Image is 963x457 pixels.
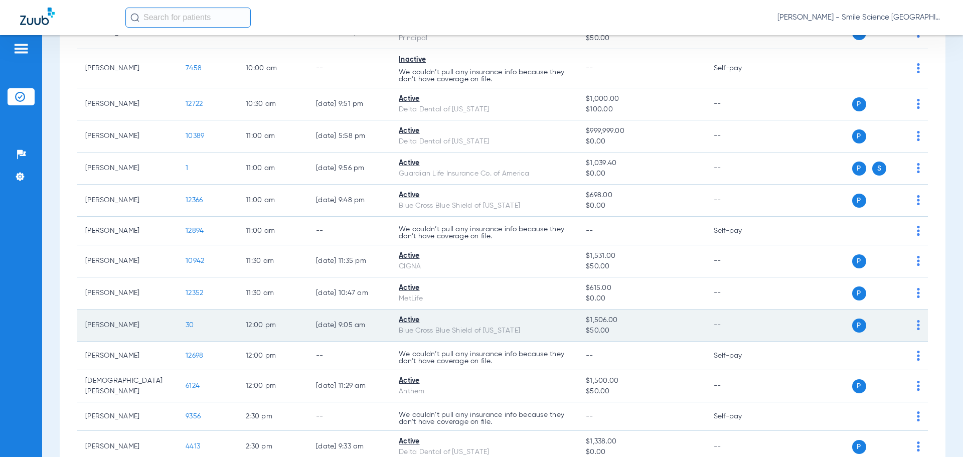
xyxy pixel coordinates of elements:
span: $50.00 [586,326,697,336]
td: [DEMOGRAPHIC_DATA][PERSON_NAME] [77,370,178,402]
img: x.svg [894,63,904,73]
td: Self-pay [706,217,773,245]
span: $0.00 [586,136,697,147]
img: group-dot-blue.svg [917,351,920,361]
div: Active [399,158,570,169]
div: Active [399,251,570,261]
td: -- [706,120,773,153]
div: Guardian Life Insurance Co. of America [399,169,570,179]
img: x.svg [894,256,904,266]
span: P [852,194,866,208]
div: Active [399,94,570,104]
span: 10389 [186,132,204,139]
td: 11:00 AM [238,185,308,217]
span: $1,039.40 [586,158,697,169]
td: 12:00 PM [238,310,308,342]
td: [PERSON_NAME] [77,217,178,245]
span: P [852,319,866,333]
span: $50.00 [586,261,697,272]
td: -- [706,370,773,402]
td: [DATE] 9:05 AM [308,310,391,342]
img: x.svg [894,320,904,330]
div: Active [399,315,570,326]
img: group-dot-blue.svg [917,381,920,391]
p: We couldn’t pull any insurance info because they don’t have coverage on file. [399,351,570,365]
td: -- [706,153,773,185]
td: [PERSON_NAME] [77,277,178,310]
span: 12698 [186,352,203,359]
td: [PERSON_NAME] [77,342,178,370]
span: 12722 [186,100,203,107]
iframe: Chat Widget [913,409,963,457]
div: MetLife [399,293,570,304]
span: -- [586,227,593,234]
span: $0.00 [586,293,697,304]
td: 12:00 PM [238,370,308,402]
span: $1,000.00 [586,94,697,104]
span: $1,531.00 [586,251,697,261]
span: -- [586,65,593,72]
img: group-dot-blue.svg [917,256,920,266]
span: $1,500.00 [586,376,697,386]
td: Self-pay [706,49,773,88]
td: -- [706,245,773,277]
td: [DATE] 9:51 PM [308,88,391,120]
span: S [872,162,886,176]
td: [PERSON_NAME] [77,120,178,153]
td: -- [706,88,773,120]
td: [DATE] 11:29 AM [308,370,391,402]
span: -- [586,413,593,420]
img: group-dot-blue.svg [917,226,920,236]
div: Delta Dental of [US_STATE] [399,136,570,147]
img: group-dot-blue.svg [917,163,920,173]
img: x.svg [894,288,904,298]
td: 10:30 AM [238,88,308,120]
img: group-dot-blue.svg [917,63,920,73]
span: P [852,162,866,176]
span: 1 [186,165,188,172]
td: Self-pay [706,402,773,431]
img: group-dot-blue.svg [917,195,920,205]
span: 4413 [186,443,200,450]
img: x.svg [894,226,904,236]
span: P [852,440,866,454]
span: 9356 [186,413,201,420]
img: group-dot-blue.svg [917,131,920,141]
span: [PERSON_NAME] - Smile Science [GEOGRAPHIC_DATA] [777,13,943,23]
td: 11:30 AM [238,245,308,277]
td: -- [706,277,773,310]
span: P [852,254,866,268]
span: 6124 [186,382,200,389]
span: $50.00 [586,386,697,397]
td: -- [706,185,773,217]
img: x.svg [894,195,904,205]
div: Active [399,126,570,136]
div: Delta Dental of [US_STATE] [399,104,570,115]
img: x.svg [894,441,904,451]
td: 11:30 AM [238,277,308,310]
input: Search for patients [125,8,251,28]
div: CIGNA [399,261,570,272]
td: [DATE] 5:58 PM [308,120,391,153]
span: $0.00 [586,169,697,179]
td: -- [706,310,773,342]
span: $50.00 [586,33,697,44]
div: Active [399,436,570,447]
td: -- [308,49,391,88]
span: 12366 [186,197,203,204]
td: 11:00 AM [238,120,308,153]
td: [PERSON_NAME] [77,185,178,217]
span: $1,506.00 [586,315,697,326]
img: Search Icon [130,13,139,22]
span: $100.00 [586,104,697,115]
td: -- [308,217,391,245]
div: Blue Cross Blue Shield of [US_STATE] [399,326,570,336]
td: [DATE] 11:35 PM [308,245,391,277]
span: 12352 [186,289,203,296]
div: Blue Cross Blue Shield of [US_STATE] [399,201,570,211]
span: P [852,379,866,393]
span: $0.00 [586,201,697,211]
span: 12894 [186,227,204,234]
div: Active [399,376,570,386]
